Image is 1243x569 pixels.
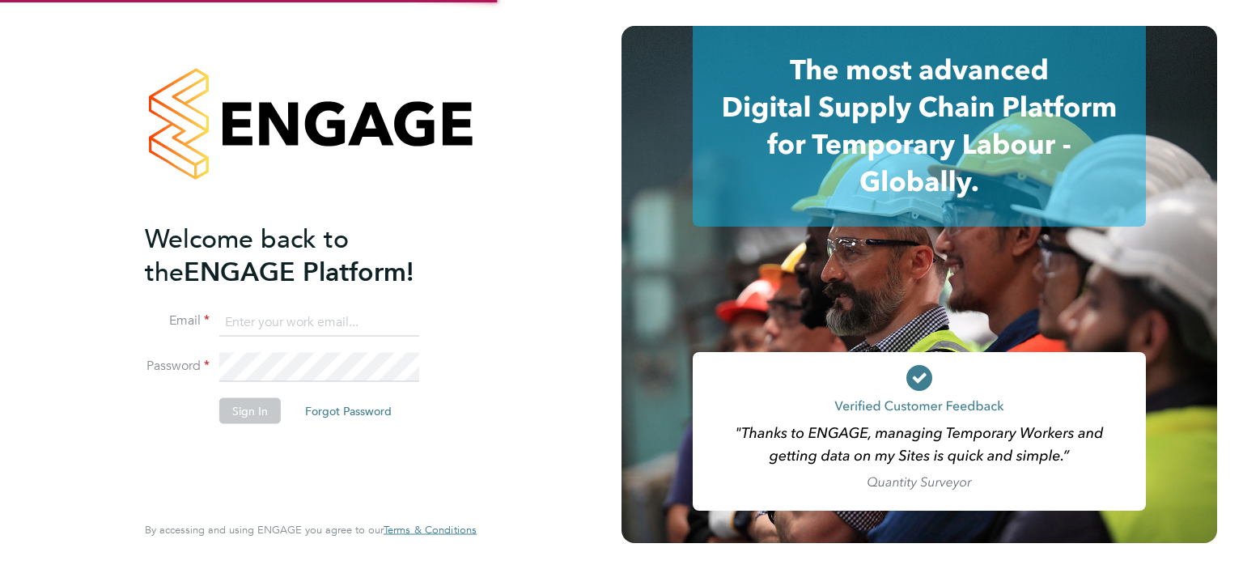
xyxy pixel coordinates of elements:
[384,523,477,537] span: Terms & Conditions
[219,308,419,337] input: Enter your work email...
[219,398,281,424] button: Sign In
[145,358,210,375] label: Password
[292,398,405,424] button: Forgot Password
[145,222,460,288] h2: ENGAGE Platform!
[145,523,477,537] span: By accessing and using ENGAGE you agree to our
[145,223,349,287] span: Welcome back to the
[384,524,477,537] a: Terms & Conditions
[145,312,210,329] label: Email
